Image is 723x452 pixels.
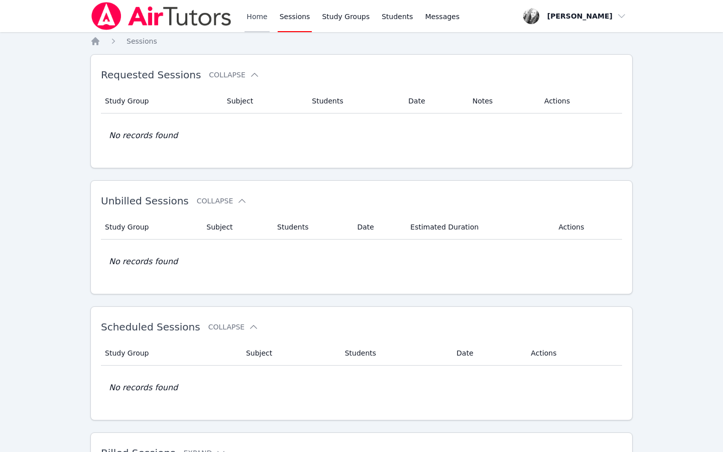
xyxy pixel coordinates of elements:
[127,36,157,46] a: Sessions
[101,114,622,158] td: No records found
[306,89,402,114] th: Students
[538,89,622,114] th: Actions
[240,341,339,366] th: Subject
[90,2,232,30] img: Air Tutors
[127,37,157,45] span: Sessions
[351,215,404,240] th: Date
[552,215,622,240] th: Actions
[101,321,200,333] span: Scheduled Sessions
[209,70,259,80] button: Collapse
[101,195,189,207] span: Unbilled Sessions
[339,341,451,366] th: Students
[450,341,525,366] th: Date
[208,322,259,332] button: Collapse
[101,215,200,240] th: Study Group
[200,215,271,240] th: Subject
[271,215,351,240] th: Students
[101,89,221,114] th: Study Group
[101,69,201,81] span: Requested Sessions
[197,196,247,206] button: Collapse
[90,36,633,46] nav: Breadcrumb
[101,341,240,366] th: Study Group
[402,89,466,114] th: Date
[425,12,460,22] span: Messages
[525,341,622,366] th: Actions
[101,366,622,410] td: No records found
[466,89,538,114] th: Notes
[221,89,306,114] th: Subject
[101,240,622,284] td: No records found
[404,215,552,240] th: Estimated Duration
